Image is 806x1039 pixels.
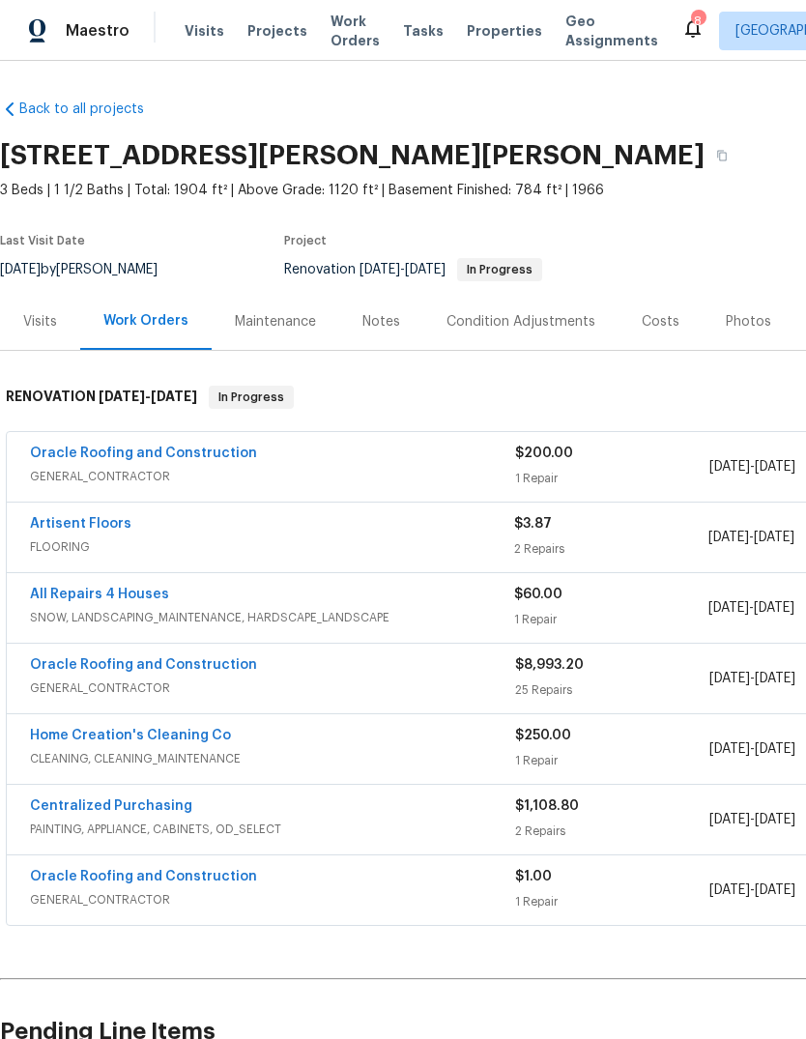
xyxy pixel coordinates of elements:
span: [DATE] [708,531,749,544]
h6: RENOVATION [6,386,197,409]
span: [DATE] [709,672,750,685]
div: Costs [642,312,679,332]
span: [DATE] [709,742,750,756]
span: [DATE] [755,883,795,897]
div: Photos [726,312,771,332]
div: Maintenance [235,312,316,332]
a: Centralized Purchasing [30,799,192,813]
div: 2 Repairs [514,539,707,559]
span: - [360,263,446,276]
span: Maestro [66,21,130,41]
span: - [709,739,795,759]
span: Tasks [403,24,444,38]
span: Work Orders [331,12,380,50]
span: SNOW, LANDSCAPING_MAINTENANCE, HARDSCAPE_LANDSCAPE [30,608,514,627]
span: $250.00 [515,729,571,742]
span: Properties [467,21,542,41]
span: GENERAL_CONTRACTOR [30,467,515,486]
span: [DATE] [709,813,750,826]
a: Oracle Roofing and Construction [30,870,257,883]
a: Artisent Floors [30,517,131,531]
span: In Progress [211,388,292,407]
span: [DATE] [151,390,197,403]
span: [DATE] [755,813,795,826]
span: CLEANING, CLEANING_MAINTENANCE [30,749,515,768]
span: Project [284,235,327,246]
span: $3.87 [514,517,552,531]
div: 2 Repairs [515,822,709,841]
div: 8 [691,12,705,31]
div: Visits [23,312,57,332]
div: 1 Repair [514,610,707,629]
span: $8,993.20 [515,658,584,672]
span: [DATE] [709,883,750,897]
span: FLOORING [30,537,514,557]
span: [DATE] [360,263,400,276]
span: PAINTING, APPLIANCE, CABINETS, OD_SELECT [30,820,515,839]
div: 1 Repair [515,892,709,911]
span: $60.00 [514,588,562,601]
div: Notes [362,312,400,332]
span: - [99,390,197,403]
a: All Repairs 4 Houses [30,588,169,601]
div: 1 Repair [515,751,709,770]
span: [DATE] [708,601,749,615]
span: [DATE] [709,460,750,474]
span: [DATE] [755,672,795,685]
div: 1 Repair [515,469,709,488]
span: [DATE] [755,742,795,756]
div: 25 Repairs [515,680,709,700]
span: GENERAL_CONTRACTOR [30,678,515,698]
span: Geo Assignments [565,12,658,50]
span: $1,108.80 [515,799,579,813]
span: Projects [247,21,307,41]
span: - [709,669,795,688]
span: [DATE] [755,460,795,474]
span: $1.00 [515,870,552,883]
span: - [708,528,794,547]
span: - [709,810,795,829]
button: Copy Address [705,138,739,173]
span: - [709,457,795,476]
div: Work Orders [103,311,188,331]
a: Oracle Roofing and Construction [30,658,257,672]
span: GENERAL_CONTRACTOR [30,890,515,909]
span: [DATE] [754,601,794,615]
span: - [708,598,794,618]
a: Oracle Roofing and Construction [30,447,257,460]
span: [DATE] [99,390,145,403]
div: Condition Adjustments [446,312,595,332]
span: Renovation [284,263,542,276]
span: - [709,880,795,900]
span: $200.00 [515,447,573,460]
span: [DATE] [754,531,794,544]
span: Visits [185,21,224,41]
span: In Progress [459,264,540,275]
a: Home Creation's Cleaning Co [30,729,231,742]
span: [DATE] [405,263,446,276]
